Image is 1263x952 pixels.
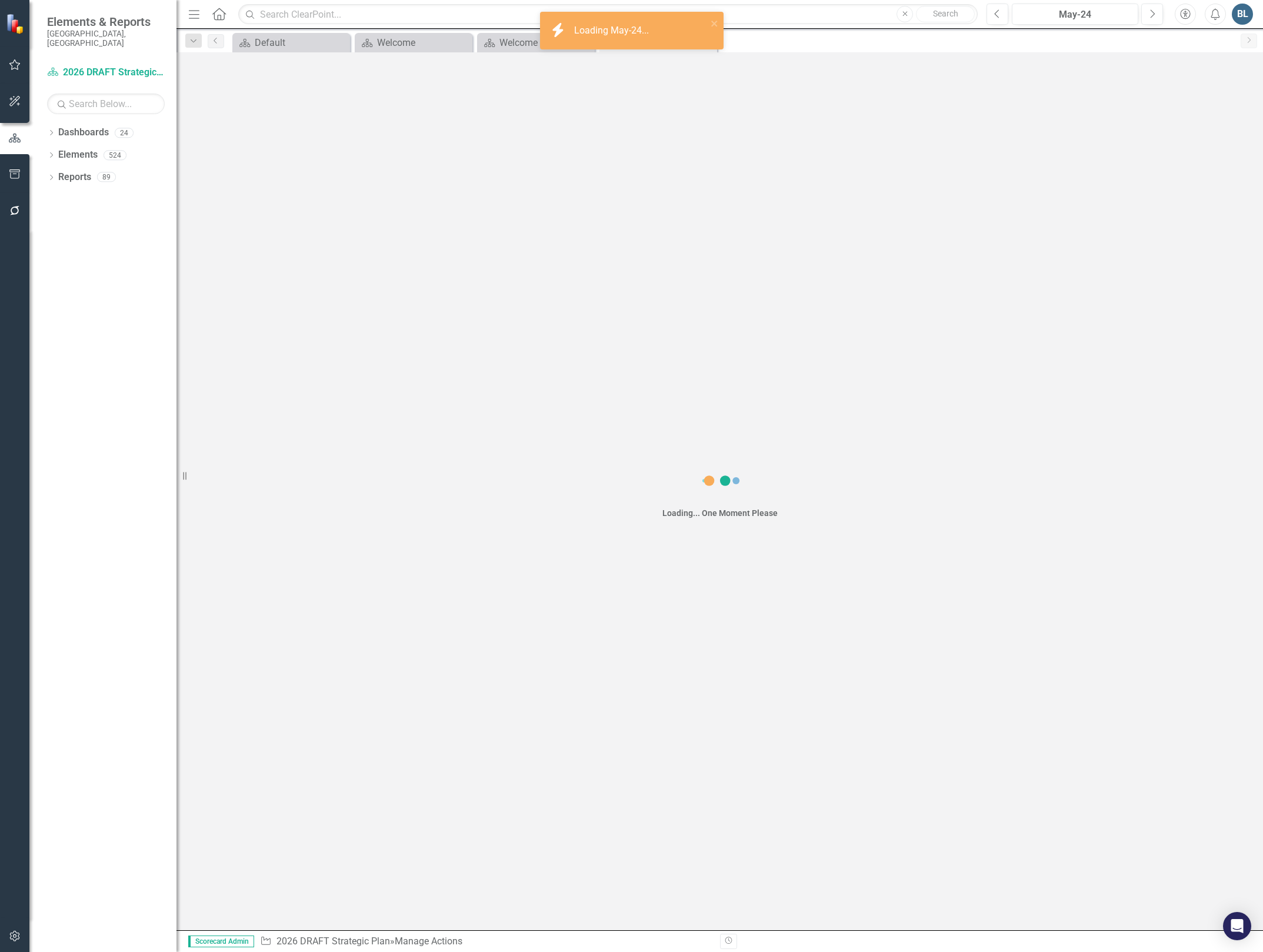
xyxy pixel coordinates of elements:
[1223,912,1251,940] div: Open Intercom Messenger
[97,172,116,182] div: 89
[711,16,719,30] button: close
[238,4,978,25] input: Search ClearPoint...
[47,29,165,48] small: [GEOGRAPHIC_DATA], [GEOGRAPHIC_DATA]
[358,35,469,50] a: Welcome
[47,94,165,114] input: Search Below...
[1016,8,1134,22] div: May-24
[1232,4,1253,25] button: BL
[933,9,958,18] span: Search
[276,936,390,947] a: 2026 DRAFT Strategic Plan
[662,507,778,519] div: Loading... One Moment Please
[916,6,975,22] button: Search
[58,171,91,184] a: Reports
[188,936,254,947] span: Scorecard Admin
[480,35,592,50] a: Welcome
[377,35,469,50] div: Welcome
[255,35,347,50] div: Default
[58,126,109,139] a: Dashboards
[499,35,592,50] div: Welcome
[1012,4,1138,25] button: May-24
[104,150,126,160] div: 524
[6,14,26,34] img: ClearPoint Strategy
[574,24,652,38] div: Loading May-24...
[58,148,98,162] a: Elements
[47,66,165,79] a: 2026 DRAFT Strategic Plan
[260,935,711,948] div: » Manage Actions
[47,15,165,29] span: Elements & Reports
[235,35,347,50] a: Default
[115,128,134,138] div: 24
